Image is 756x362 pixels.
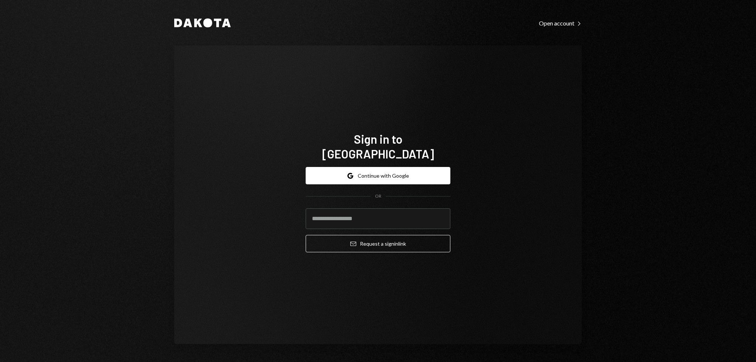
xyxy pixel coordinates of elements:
[375,193,381,199] div: OR
[539,20,582,27] div: Open account
[539,19,582,27] a: Open account
[306,167,450,184] button: Continue with Google
[306,132,450,161] h1: Sign in to [GEOGRAPHIC_DATA]
[306,235,450,252] button: Request a signinlink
